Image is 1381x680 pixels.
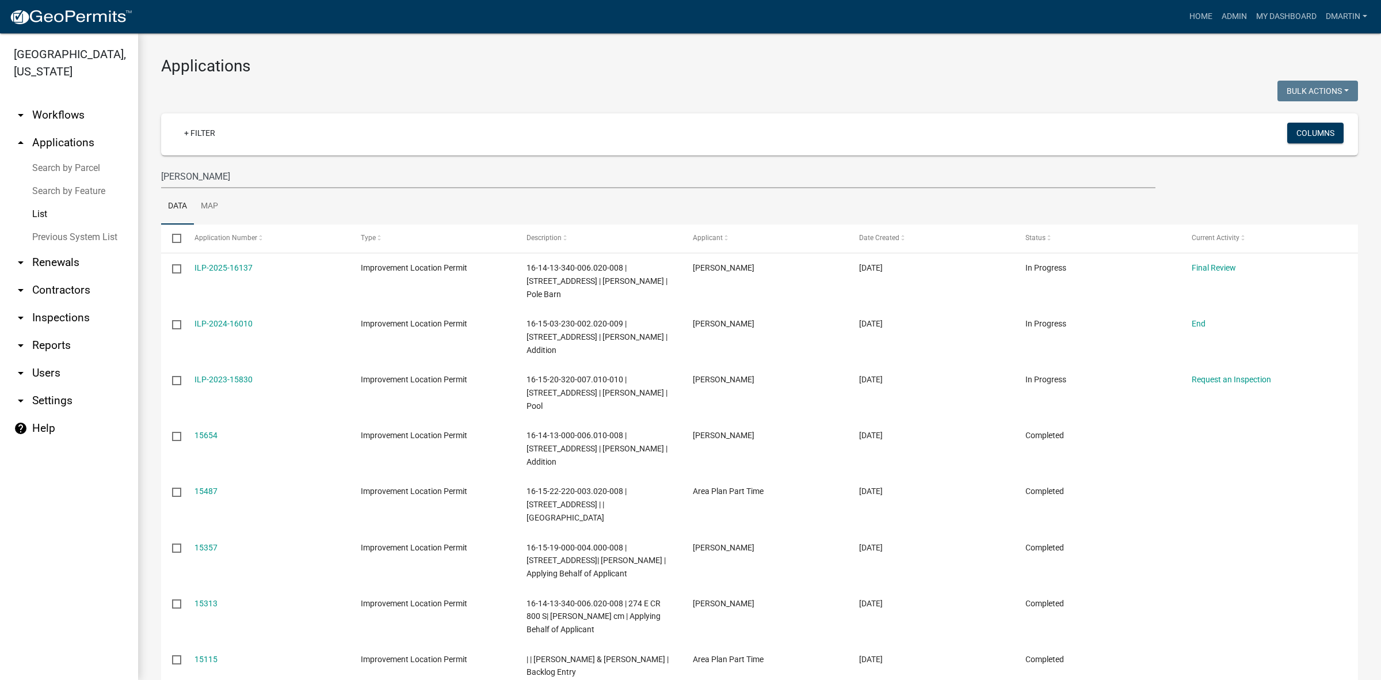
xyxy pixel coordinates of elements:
span: Improvement Location Permit [361,599,467,608]
span: Completed [1025,487,1064,496]
span: 16-14-13-340-006.020-008 | 274 E CO RD 800 S | Kyle Johannigman | Pole Barn [527,263,667,299]
datatable-header-cell: Description [516,225,682,252]
span: Debbie Martin [693,319,754,328]
a: 15115 [194,655,218,664]
i: arrow_drop_down [14,283,28,297]
a: ILP-2025-16137 [194,263,253,272]
i: arrow_drop_down [14,256,28,269]
span: Current Activity [1192,234,1239,242]
a: End [1192,319,1205,328]
datatable-header-cell: Application Number [183,225,349,252]
span: Debbie Martin [693,263,754,272]
i: arrow_drop_down [14,311,28,325]
a: Home [1185,6,1217,28]
span: Completed [1025,599,1064,608]
span: 16-14-13-000-006.010-008 | 7865 S CO RD 60 E | Joe Johannigman | Addition [527,431,667,466]
button: Columns [1287,123,1344,143]
a: ILP-2023-15830 [194,375,253,384]
a: Map [194,188,225,225]
datatable-header-cell: Select [161,225,183,252]
a: 15654 [194,431,218,440]
datatable-header-cell: Applicant [682,225,848,252]
span: Debbie Martin [693,431,754,440]
span: Improvement Location Permit [361,319,467,328]
a: + Filter [175,123,224,143]
a: 15313 [194,599,218,608]
span: Type [361,234,376,242]
a: dmartin [1321,6,1372,28]
input: Search for applications [161,165,1155,188]
span: Improvement Location Permit [361,543,467,552]
datatable-header-cell: Type [349,225,516,252]
span: Improvement Location Permit [361,655,467,664]
span: 05/10/2022 [859,543,883,552]
span: Debbie Martin [693,599,754,608]
i: arrow_drop_down [14,366,28,380]
span: In Progress [1025,319,1066,328]
a: Final Review [1192,263,1236,272]
span: Improvement Location Permit [361,487,467,496]
span: 06/20/2025 [859,263,883,272]
i: arrow_drop_down [14,339,28,352]
span: Debbie Martin [693,375,754,384]
i: arrow_drop_up [14,136,28,150]
span: 04/17/2023 [859,431,883,440]
span: Improvement Location Permit [361,375,467,384]
span: Applicant [693,234,723,242]
span: Completed [1025,431,1064,440]
span: Improvement Location Permit [361,263,467,272]
span: 16-15-22-220-003.020-008 | 8130 S CO RD 400 E | | Pole Barn [527,487,627,522]
a: 15357 [194,543,218,552]
a: ILP-2024-16010 [194,319,253,328]
a: My Dashboard [1252,6,1321,28]
span: Status [1025,234,1046,242]
span: | | JOHANNIGMAN MICHAEL T & MOLLIE M | Backlog Entry [527,655,669,677]
datatable-header-cell: Status [1014,225,1181,252]
span: Application Number [194,234,257,242]
span: Area Plan Part Time [693,655,764,664]
datatable-header-cell: Date Created [848,225,1014,252]
a: Data [161,188,194,225]
span: Date Created [859,234,899,242]
h3: Applications [161,56,1358,76]
span: In Progress [1025,263,1066,272]
span: Improvement Location Permit [361,431,467,440]
a: 15487 [194,487,218,496]
span: 12/22/2023 [859,375,883,384]
span: 03/07/2022 [859,599,883,608]
i: arrow_drop_down [14,108,28,122]
span: 12/17/2021 [859,655,883,664]
span: Completed [1025,655,1064,664]
span: In Progress [1025,375,1066,384]
span: 10/07/2022 [859,487,883,496]
span: 16-15-03-230-002.020-009 | 5232 S CO RD 400 E | Robert Johannigman | Addition [527,319,667,355]
span: 16-15-19-000-004.000-008 | 1082 E CO RD 820 S| Mike Johannigman | Applying Behalf of Applicant [527,543,666,579]
a: Admin [1217,6,1252,28]
i: help [14,421,28,435]
button: Bulk Actions [1277,81,1358,101]
span: Debbie Martin [693,543,754,552]
a: Request an Inspection [1192,375,1271,384]
datatable-header-cell: Current Activity [1181,225,1347,252]
span: 16-14-13-340-006.020-008 | 274 E CR 800 S| Tara Ricke cm | Applying Behalf of Applicant [527,599,661,635]
span: Description [527,234,562,242]
span: Area Plan Part Time [693,487,764,496]
span: 10/18/2024 [859,319,883,328]
span: Completed [1025,543,1064,552]
span: 16-15-20-320-007.010-010 | 8671 S CO RD 210 SE | Bradley Johannigman | Pool [527,375,667,411]
i: arrow_drop_down [14,394,28,408]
